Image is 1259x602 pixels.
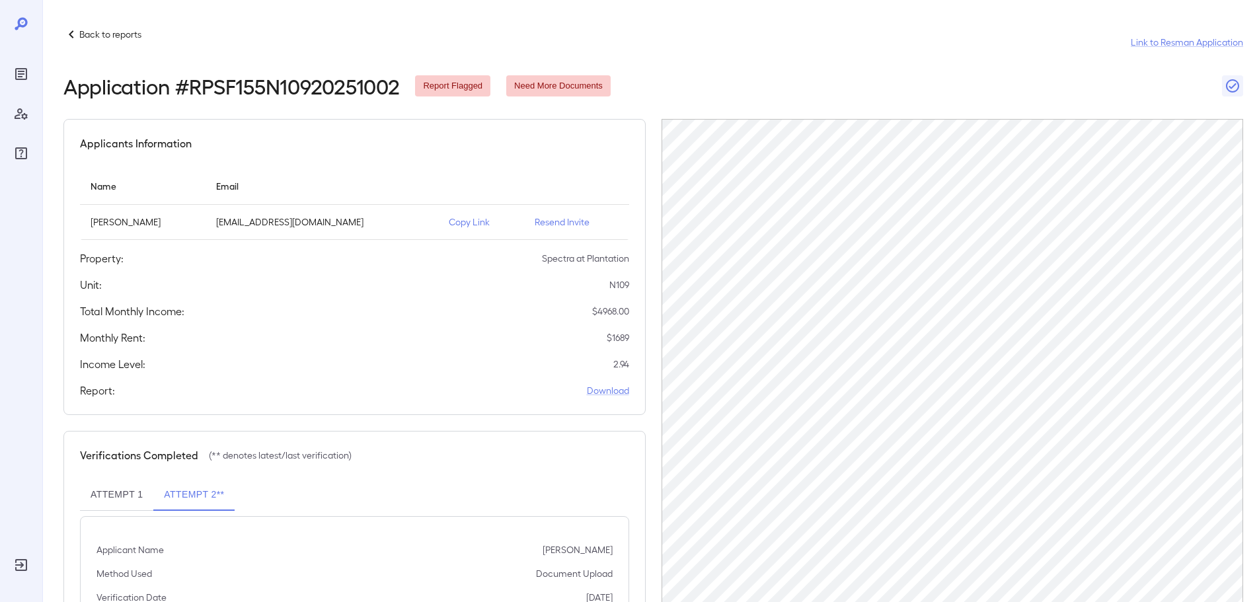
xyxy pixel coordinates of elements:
[592,305,629,318] p: $ 4968.00
[80,303,184,319] h5: Total Monthly Income:
[80,167,206,205] th: Name
[415,80,490,93] span: Report Flagged
[11,554,32,576] div: Log Out
[506,80,611,93] span: Need More Documents
[607,331,629,344] p: $ 1689
[609,278,629,291] p: N109
[63,74,399,98] h2: Application # RPSF155N10920251002
[80,167,629,240] table: simple table
[80,383,115,398] h5: Report:
[96,567,152,580] p: Method Used
[11,63,32,85] div: Reports
[209,449,352,462] p: (** denotes latest/last verification)
[153,479,235,511] button: Attempt 2**
[11,103,32,124] div: Manage Users
[80,135,192,151] h5: Applicants Information
[80,447,198,463] h5: Verifications Completed
[11,143,32,164] div: FAQ
[535,215,619,229] p: Resend Invite
[80,479,153,511] button: Attempt 1
[79,28,141,41] p: Back to reports
[216,215,428,229] p: [EMAIL_ADDRESS][DOMAIN_NAME]
[206,167,438,205] th: Email
[91,215,195,229] p: [PERSON_NAME]
[613,357,629,371] p: 2.94
[543,543,613,556] p: [PERSON_NAME]
[80,250,124,266] h5: Property:
[587,384,629,397] a: Download
[80,356,145,372] h5: Income Level:
[1131,36,1243,49] a: Link to Resman Application
[1222,75,1243,96] button: Close Report
[80,277,102,293] h5: Unit:
[449,215,514,229] p: Copy Link
[96,543,164,556] p: Applicant Name
[536,567,613,580] p: Document Upload
[542,252,629,265] p: Spectra at Plantation
[80,330,145,346] h5: Monthly Rent:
